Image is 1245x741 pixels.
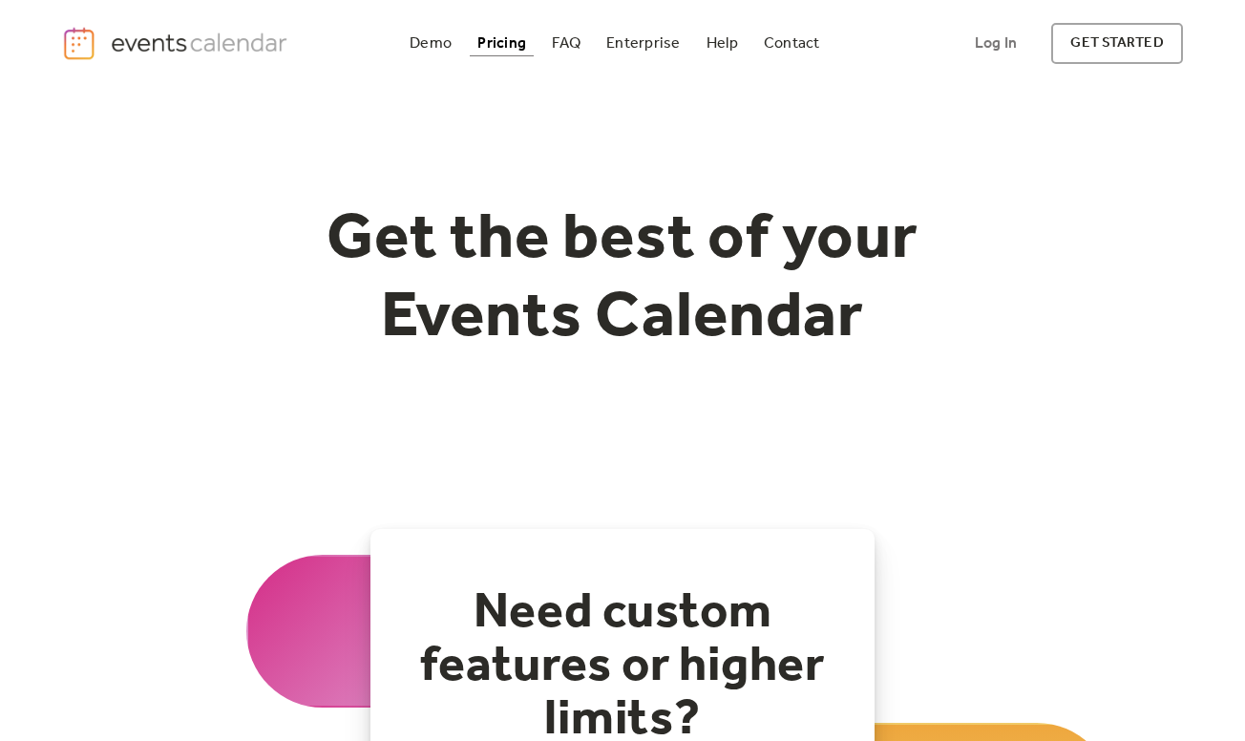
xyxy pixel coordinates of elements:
div: Demo [410,38,452,49]
a: get started [1051,23,1182,64]
a: Contact [756,31,828,56]
h1: Get the best of your Events Calendar [256,201,989,357]
div: Enterprise [606,38,680,49]
a: Enterprise [599,31,687,56]
div: FAQ [552,38,580,49]
a: Demo [402,31,459,56]
a: FAQ [544,31,588,56]
div: Help [707,38,738,49]
a: Help [699,31,746,56]
div: Pricing [477,38,526,49]
a: Log In [956,23,1036,64]
a: Pricing [470,31,534,56]
div: Contact [764,38,820,49]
